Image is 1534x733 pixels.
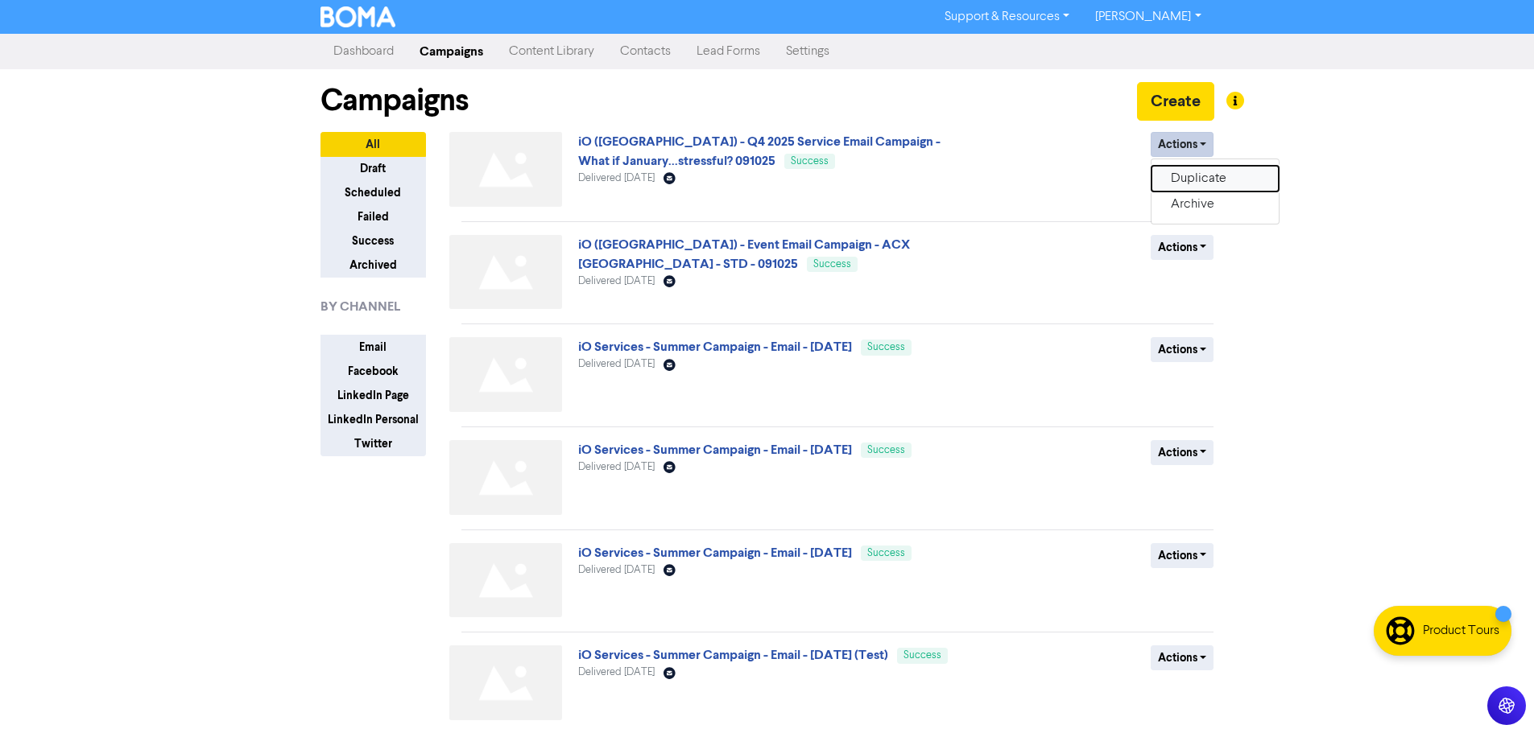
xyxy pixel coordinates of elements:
img: Not found [449,645,562,720]
button: Create [1137,82,1214,121]
a: [PERSON_NAME] [1082,4,1214,30]
span: Delivered [DATE] [578,359,655,369]
span: Delivered [DATE] [578,565,655,575]
button: LinkedIn Personal [320,407,426,432]
a: iO Services - Summer Campaign - Email - [DATE] [578,545,852,561]
a: Content Library [496,35,607,68]
span: Delivered [DATE] [578,667,655,677]
img: Not found [449,440,562,515]
a: Dashboard [320,35,407,68]
span: Success [867,342,905,352]
button: Success [320,229,426,253]
img: Not found [449,235,562,310]
a: iO ([GEOGRAPHIC_DATA]) - Event Email Campaign - ACX [GEOGRAPHIC_DATA] - STD - 091025 [578,237,910,272]
a: Campaigns [407,35,496,68]
button: Actions [1151,235,1214,260]
button: Actions [1151,645,1214,670]
a: iO ([GEOGRAPHIC_DATA]) - Q4 2025 Service Email Campaign - What if January...stressful? 091025 [578,134,941,169]
button: LinkedIn Page [320,383,426,408]
img: Not found [449,337,562,412]
a: Lead Forms [684,35,773,68]
iframe: Chat Widget [1453,656,1534,733]
button: All [320,132,426,157]
a: Contacts [607,35,684,68]
button: Failed [320,204,426,229]
button: Archive [1152,191,1279,217]
a: iO Services - Summer Campaign - Email - [DATE] [578,339,852,355]
span: Success [791,156,829,167]
a: Support & Resources [932,4,1082,30]
button: Email [320,335,426,360]
button: Actions [1151,132,1214,157]
button: Actions [1151,337,1214,362]
span: Delivered [DATE] [578,276,655,286]
img: Not found [449,132,562,207]
span: Success [813,259,851,270]
button: Facebook [320,359,426,384]
img: BOMA Logo [320,6,396,27]
button: Actions [1151,543,1214,568]
button: Twitter [320,431,426,456]
a: iO Services - Summer Campaign - Email - [DATE] [578,442,852,458]
span: Success [867,548,905,558]
span: Success [903,650,941,661]
span: BY CHANNEL [320,297,400,316]
span: Success [867,445,905,455]
a: iO Services - Summer Campaign - Email - [DATE] (Test) [578,647,888,663]
span: Delivered [DATE] [578,462,655,472]
h1: Campaigns [320,82,469,119]
img: Not found [449,543,562,618]
button: Scheduled [320,180,426,205]
a: Settings [773,35,842,68]
span: Delivered [DATE] [578,173,655,183]
button: Archived [320,253,426,278]
button: Duplicate [1152,166,1279,191]
button: Actions [1151,440,1214,465]
button: Draft [320,156,426,181]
